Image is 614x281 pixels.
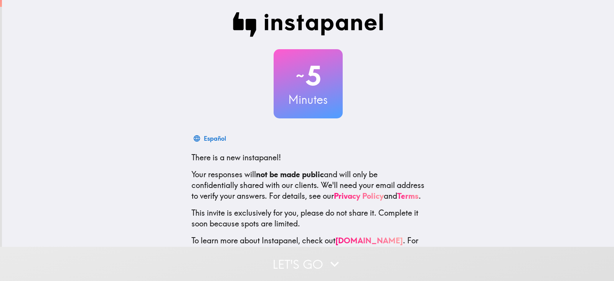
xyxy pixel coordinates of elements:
[397,191,419,201] a: Terms
[191,131,229,146] button: Español
[256,170,324,179] b: not be made public
[295,64,305,87] span: ~
[191,153,281,162] span: There is a new instapanel!
[335,236,403,245] a: [DOMAIN_NAME]
[204,133,226,144] div: Español
[334,191,384,201] a: Privacy Policy
[191,208,425,229] p: This invite is exclusively for you, please do not share it. Complete it soon because spots are li...
[274,91,343,108] h3: Minutes
[233,12,383,37] img: Instapanel
[191,235,425,268] p: To learn more about Instapanel, check out . For questions or help, email us at .
[191,169,425,201] p: Your responses will and will only be confidentially shared with our clients. We'll need your emai...
[274,60,343,91] h2: 5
